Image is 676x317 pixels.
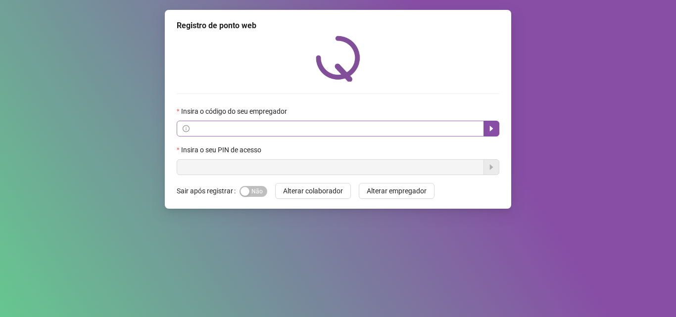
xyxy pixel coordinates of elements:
span: Alterar empregador [367,185,427,196]
label: Insira o código do seu empregador [177,106,293,117]
span: Alterar colaborador [283,185,343,196]
img: QRPoint [316,36,360,82]
span: caret-right [487,125,495,133]
button: Alterar empregador [359,183,435,199]
button: Alterar colaborador [275,183,351,199]
label: Sair após registrar [177,183,240,199]
label: Insira o seu PIN de acesso [177,144,268,155]
div: Registro de ponto web [177,20,499,32]
span: info-circle [183,125,190,132]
